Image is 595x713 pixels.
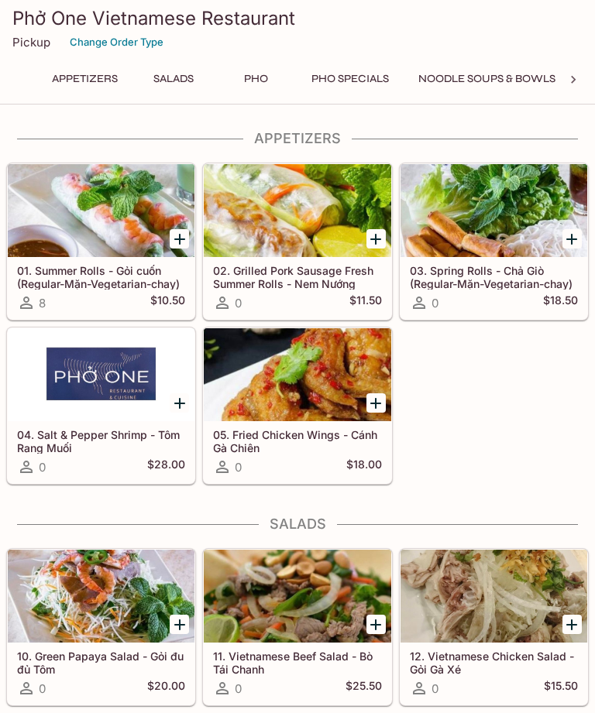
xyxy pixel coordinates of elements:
[349,293,382,312] h5: $11.50
[170,393,189,413] button: Add 04. Salt & Pepper Shrimp - Tôm Rang Muối
[17,428,185,454] h5: 04. Salt & Pepper Shrimp - Tôm Rang Muối
[401,164,587,257] div: 03. Spring Rolls - Chả Giò (Regular-Mặn-Vegetarian-chay)
[6,130,589,147] h4: Appetizers
[213,264,381,290] h5: 02. Grilled Pork Sausage Fresh Summer Rolls - Nem Nướng Cuốn
[432,681,439,696] span: 0
[221,68,291,90] button: Pho
[6,516,589,533] h4: Salads
[203,549,391,705] a: 11. Vietnamese Beef Salad - Bò Tái Chanh0$25.50
[366,229,386,249] button: Add 02. Grilled Pork Sausage Fresh Summer Rolls - Nem Nướng Cuốn
[213,428,381,454] h5: 05. Fried Chicken Wings - Cánh Gà Chiên
[147,458,185,476] h5: $28.00
[8,550,194,643] div: 10. Green Papaya Salad - Gỏi đu đủ Tôm
[17,650,185,675] h5: 10. Green Papaya Salad - Gỏi đu đủ Tôm
[400,163,588,320] a: 03. Spring Rolls - Chả Giò (Regular-Mặn-Vegetarian-chay)0$18.50
[203,327,391,484] a: 05. Fried Chicken Wings - Cánh Gà Chiên0$18.00
[7,549,195,705] a: 10. Green Papaya Salad - Gỏi đu đủ Tôm0$20.00
[43,68,126,90] button: Appetizers
[39,460,46,475] span: 0
[204,164,390,257] div: 02. Grilled Pork Sausage Fresh Summer Rolls - Nem Nướng Cuốn
[235,681,242,696] span: 0
[17,264,185,290] h5: 01. Summer Rolls - Gỏi cuốn (Regular-Mặn-Vegetarian-chay)
[63,30,170,54] button: Change Order Type
[12,35,50,50] p: Pickup
[543,293,578,312] h5: $18.50
[544,679,578,698] h5: $15.50
[410,68,564,90] button: Noodle Soups & Bowls
[204,550,390,643] div: 11. Vietnamese Beef Salad - Bò Tái Chanh
[204,328,390,421] div: 05. Fried Chicken Wings - Cánh Gà Chiên
[147,679,185,698] h5: $20.00
[410,650,578,675] h5: 12. Vietnamese Chicken Salad - Gỏi Gà Xé
[213,650,381,675] h5: 11. Vietnamese Beef Salad - Bò Tái Chanh
[39,296,46,310] span: 8
[235,296,242,310] span: 0
[39,681,46,696] span: 0
[150,293,185,312] h5: $10.50
[346,679,382,698] h5: $25.50
[401,550,587,643] div: 12. Vietnamese Chicken Salad - Gỏi Gà Xé
[235,460,242,475] span: 0
[410,264,578,290] h5: 03. Spring Rolls - Chả Giò (Regular-Mặn-Vegetarian-chay)
[400,549,588,705] a: 12. Vietnamese Chicken Salad - Gỏi Gà Xé0$15.50
[346,458,382,476] h5: $18.00
[366,615,386,634] button: Add 11. Vietnamese Beef Salad - Bò Tái Chanh
[562,615,582,634] button: Add 12. Vietnamese Chicken Salad - Gỏi Gà Xé
[8,164,194,257] div: 01. Summer Rolls - Gỏi cuốn (Regular-Mặn-Vegetarian-chay)
[7,163,195,320] a: 01. Summer Rolls - Gỏi cuốn (Regular-Mặn-Vegetarian-chay)8$10.50
[203,163,391,320] a: 02. Grilled Pork Sausage Fresh Summer Rolls - Nem Nướng Cuốn0$11.50
[7,327,195,484] a: 04. Salt & Pepper Shrimp - Tôm Rang Muối0$28.00
[562,229,582,249] button: Add 03. Spring Rolls - Chả Giò (Regular-Mặn-Vegetarian-chay)
[170,615,189,634] button: Add 10. Green Papaya Salad - Gỏi đu đủ Tôm
[139,68,208,90] button: Salads
[303,68,397,90] button: Pho Specials
[12,6,583,30] h3: Phở One Vietnamese Restaurant
[170,229,189,249] button: Add 01. Summer Rolls - Gỏi cuốn (Regular-Mặn-Vegetarian-chay)
[366,393,386,413] button: Add 05. Fried Chicken Wings - Cánh Gà Chiên
[432,296,439,310] span: 0
[8,328,194,421] div: 04. Salt & Pepper Shrimp - Tôm Rang Muối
